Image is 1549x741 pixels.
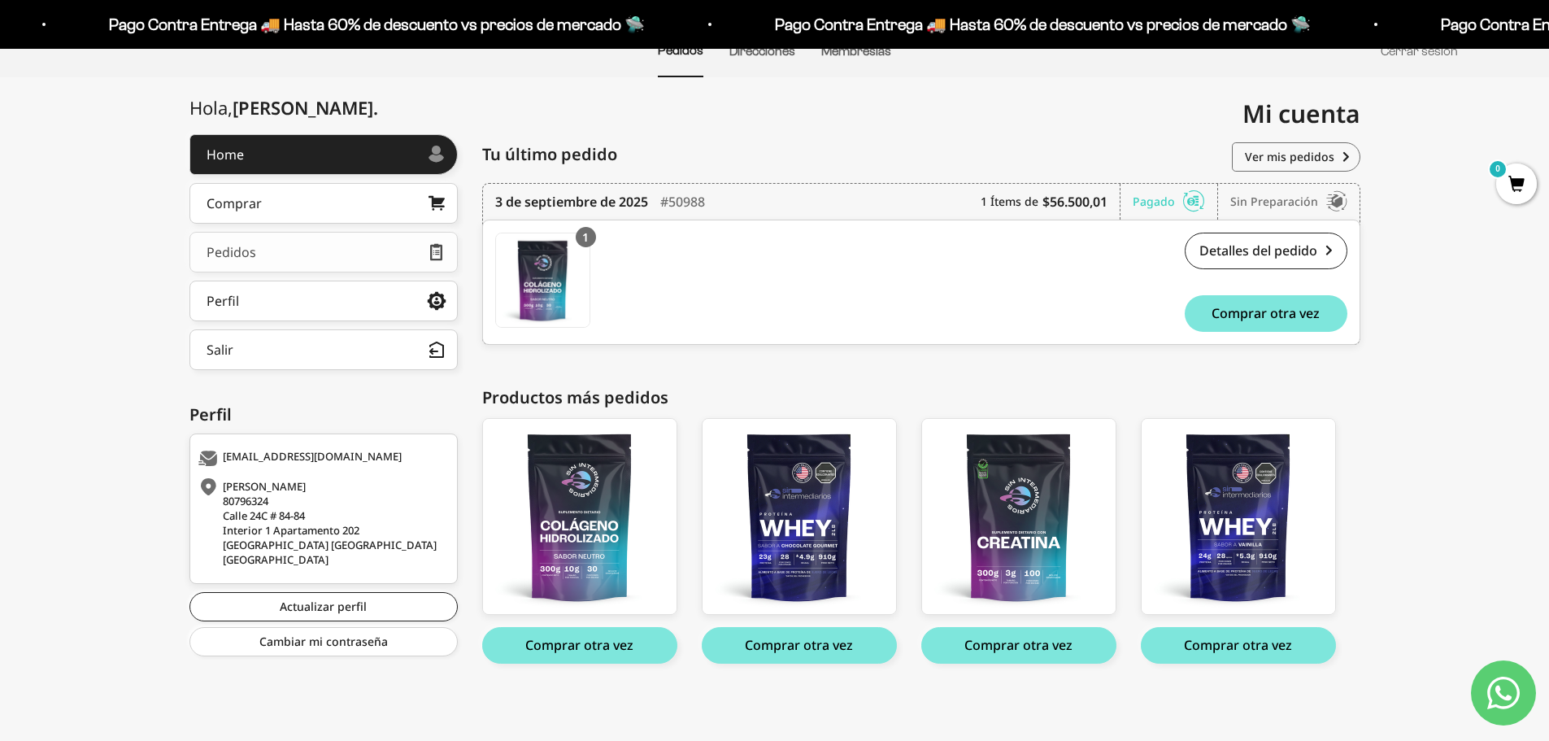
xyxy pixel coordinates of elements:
label: Tamaño de fuente [7,98,99,112]
a: Cerrar sesión [1381,44,1458,58]
a: Comprar [189,183,458,224]
button: Comprar otra vez [921,627,1116,664]
img: whey_vainilla_front_1_808bbad8-c402-4f8a-9e09-39bf23c86e38_large.png [1142,419,1335,614]
a: Direcciones [729,44,795,58]
a: Pedidos [658,43,703,57]
a: Cambiar mi contraseña [189,627,458,656]
a: Creatina Monohidrato [921,418,1116,615]
button: Comprar otra vez [1185,295,1347,332]
span: Mi cuenta [1242,97,1360,130]
div: Home [207,148,244,161]
a: Detalles del pedido [1185,233,1347,269]
a: Proteína Whey - Vainilla - Vainilla / 2 libras (910g) [1141,418,1336,615]
a: Home [189,134,458,175]
h3: Estilo [7,51,237,69]
a: Ver mis pedidos [1232,142,1360,172]
img: Translation missing: es.Colágeno Hidrolizado [496,233,590,327]
p: Pago Contra Entrega 🚚 Hasta 60% de descuento vs precios de mercado 🛸 [775,11,1311,37]
a: 0 [1496,177,1537,194]
button: Comprar otra vez [482,627,677,664]
span: 16 px [20,113,46,127]
div: Salir [207,343,233,356]
a: Colágeno Hidrolizado [495,233,590,328]
div: 1 [576,227,596,247]
img: creatina_01_large.png [922,419,1116,614]
div: Hola, [189,98,378,118]
span: . [373,95,378,120]
button: Comprar otra vez [702,627,897,664]
a: Colágeno Hidrolizado [482,418,677,615]
button: Salir [189,329,458,370]
img: whey-chocolate_2LB-front_large.png [703,419,896,614]
a: Membresías [821,44,891,58]
b: $56.500,01 [1042,192,1107,211]
div: 1 Ítems de [981,184,1120,220]
div: Perfil [189,403,458,427]
div: [EMAIL_ADDRESS][DOMAIN_NAME] [198,451,445,467]
span: [PERSON_NAME] [233,95,378,120]
a: Back to Top [24,21,88,35]
div: Perfil [207,294,239,307]
div: Outline [7,7,237,21]
span: Comprar otra vez [1212,307,1320,320]
a: Pedidos [189,232,458,272]
button: Comprar otra vez [1141,627,1336,664]
div: Comprar [207,197,262,210]
a: Proteína Whey - Chocolate - Chocolate / 2 libras (910g) [702,418,897,615]
a: Perfil [189,281,458,321]
a: Actualizar perfil [189,592,458,621]
div: [PERSON_NAME] 80796324 Calle 24C # 84-84 Interior 1 Apartamento 202 [GEOGRAPHIC_DATA] [GEOGRAPHIC... [198,479,445,567]
div: Pedidos [207,246,256,259]
time: 3 de septiembre de 2025 [495,192,648,211]
mark: 0 [1488,159,1508,179]
span: Tu último pedido [482,142,617,167]
div: Productos más pedidos [482,386,1360,410]
p: Pago Contra Entrega 🚚 Hasta 60% de descuento vs precios de mercado 🛸 [109,11,645,37]
img: colageno_01_e03c224b-442a-42c4-94f4-6330c5066a10_large.png [483,419,677,614]
div: Sin preparación [1230,184,1347,220]
div: #50988 [660,184,705,220]
div: Pagado [1133,184,1218,220]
